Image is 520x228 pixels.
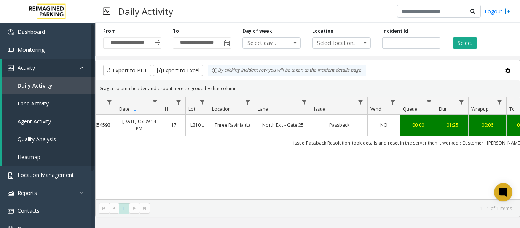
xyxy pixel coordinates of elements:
a: Wrapup Filter Menu [494,97,505,107]
div: Data table [96,97,520,199]
a: Quality Analysis [2,130,95,148]
span: Vend [370,106,381,112]
a: NO [372,121,395,129]
span: Select day... [243,38,289,48]
span: Sortable [132,106,138,112]
a: H Filter Menu [174,97,184,107]
a: Heatmap [2,148,95,166]
img: 'icon' [8,172,14,179]
a: [DATE] 05:09:14 PM [121,118,157,132]
span: Heatmap [18,153,40,161]
span: Queue [403,106,417,112]
button: Select [453,37,477,49]
a: 17 [167,121,181,129]
span: Agent Activity [18,118,51,125]
span: Location [212,106,231,112]
span: Reports [18,189,37,196]
span: Lane [258,106,268,112]
img: 'icon' [8,29,14,35]
div: Drag a column header and drop it here to group by that column [96,82,520,95]
a: Three Ravinia (L) [214,121,250,129]
kendo-pager-info: 1 - 1 of 1 items [155,205,512,212]
img: pageIcon [103,2,110,21]
label: To [173,28,179,35]
a: Agent Activity [2,112,95,130]
img: 'icon' [8,47,14,53]
span: Toggle popup [222,38,231,48]
a: Logout [485,7,510,15]
div: By clicking Incident row you will be taken to the incident details page. [208,65,366,76]
span: H [165,106,168,112]
span: Dur [439,106,447,112]
label: Location [312,28,333,35]
span: Location Management [18,171,74,179]
span: Monitoring [18,46,45,53]
span: Lane Activity [18,100,49,107]
img: 'icon' [8,190,14,196]
img: 'icon' [8,65,14,71]
a: 4054592 [90,121,112,129]
button: Export to PDF [103,65,151,76]
label: Day of week [242,28,272,35]
img: 'icon' [8,208,14,214]
span: Select location... [313,38,359,48]
a: Dur Filter Menu [456,97,467,107]
a: 00:06 [473,121,502,129]
a: Activity [2,59,95,77]
a: L21059300 [190,121,204,129]
span: Dashboard [18,28,45,35]
a: Date Filter Menu [150,97,160,107]
span: Toggle popup [153,38,161,48]
a: Id Filter Menu [104,97,115,107]
a: North Exit - Gate 25 [260,121,306,129]
label: From [103,28,116,35]
a: Lane Filter Menu [299,97,309,107]
a: Lot Filter Menu [197,97,207,107]
a: Daily Activity [2,77,95,94]
img: logout [504,7,510,15]
a: Queue Filter Menu [424,97,434,107]
a: Passback [316,121,363,129]
a: Location Filter Menu [243,97,253,107]
a: Issue Filter Menu [356,97,366,107]
span: Date [119,106,129,112]
a: 00:00 [405,121,431,129]
span: Activity [18,64,35,71]
span: Daily Activity [18,82,53,89]
img: infoIcon.svg [212,67,218,73]
button: Export to Excel [153,65,203,76]
span: Page 1 [119,203,129,214]
a: 01:25 [441,121,464,129]
span: Contacts [18,207,40,214]
span: Wrapup [471,106,489,112]
label: Incident Id [382,28,408,35]
span: Lot [188,106,195,112]
span: NO [380,122,388,128]
a: Vend Filter Menu [388,97,398,107]
a: Lane Activity [2,94,95,112]
span: Quality Analysis [18,136,56,143]
h3: Daily Activity [114,2,177,21]
span: Issue [314,106,325,112]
